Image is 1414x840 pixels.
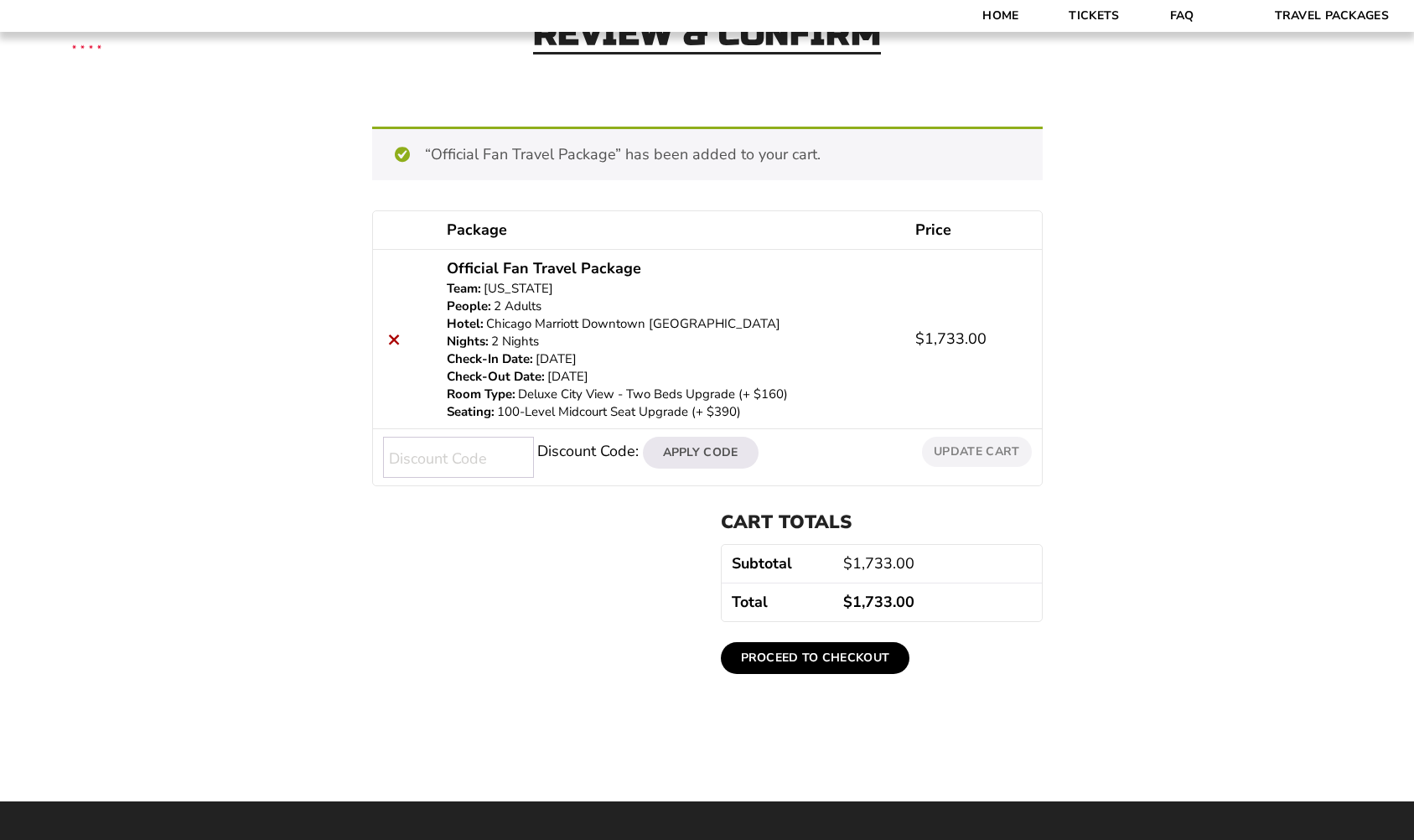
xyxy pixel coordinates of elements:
dt: Room Type: [447,386,515,403]
p: [US_STATE] [447,280,895,298]
span: $ [843,592,852,612]
p: 2 Nights [447,333,895,350]
dt: Check-In Date: [447,350,533,368]
h2: Review & Confirm [533,17,882,54]
bdi: 1,733.00 [843,592,914,612]
img: CBS Sports Thanksgiving Classic [50,8,123,81]
p: 100-Level Midcourt Seat Upgrade (+ $390) [447,403,895,421]
span: $ [915,329,925,349]
button: Update cart [922,437,1031,466]
div: “Official Fan Travel Package” has been added to your cart. [372,127,1043,180]
bdi: 1,733.00 [843,553,914,573]
h2: Cart totals [721,511,1043,533]
dt: Team: [447,280,481,298]
p: Deluxe City View - Two Beds Upgrade (+ $160) [447,386,895,403]
th: Package [437,211,905,249]
button: Apply Code [643,437,759,469]
a: Official Fan Travel Package [447,257,641,280]
span: $ [843,553,852,573]
th: Subtotal [722,545,834,583]
label: Discount Code: [537,441,639,461]
p: 2 Adults [447,298,895,315]
th: Total [722,583,834,621]
dt: Hotel: [447,315,484,333]
p: [DATE] [447,350,895,368]
bdi: 1,733.00 [915,329,987,349]
dt: Seating: [447,403,495,421]
p: Chicago Marriott Downtown [GEOGRAPHIC_DATA] [447,315,895,333]
p: [DATE] [447,368,895,386]
dt: Nights: [447,333,489,350]
a: Proceed to checkout [721,642,910,674]
th: Price [905,211,1042,249]
input: Discount Code [383,437,534,478]
a: Remove this item [383,328,406,350]
dt: People: [447,298,491,315]
dt: Check-Out Date: [447,368,545,386]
